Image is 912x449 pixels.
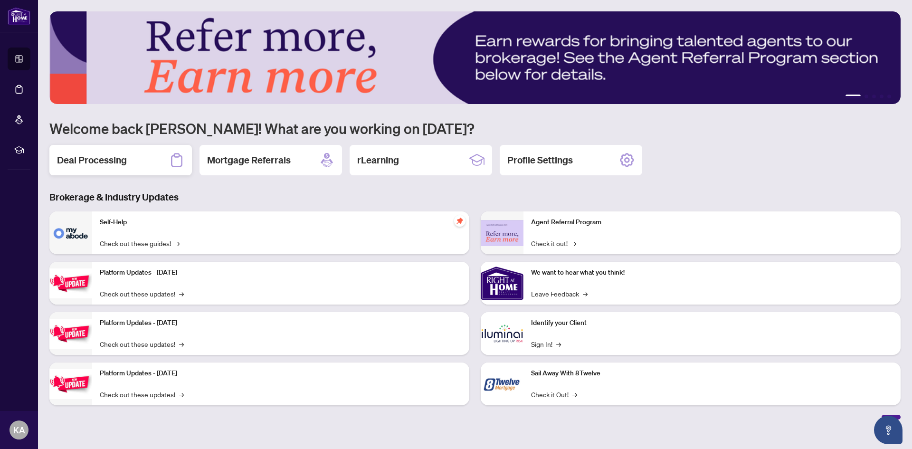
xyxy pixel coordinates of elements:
span: → [179,339,184,349]
h3: Brokerage & Industry Updates [49,191,901,204]
a: Check out these updates!→ [100,389,184,400]
img: Identify your Client [481,312,523,355]
a: Leave Feedback→ [531,288,588,299]
a: Check it Out!→ [531,389,577,400]
span: → [556,339,561,349]
p: Platform Updates - [DATE] [100,368,462,379]
h2: rLearning [357,153,399,167]
img: Self-Help [49,211,92,254]
span: → [572,389,577,400]
p: We want to hear what you think! [531,267,893,278]
a: Sign In!→ [531,339,561,349]
button: 3 [872,95,876,98]
p: Sail Away With 8Twelve [531,368,893,379]
img: Agent Referral Program [481,220,523,246]
button: 2 [864,95,868,98]
h2: Mortgage Referrals [207,153,291,167]
span: → [583,288,588,299]
a: Check out these guides!→ [100,238,180,248]
span: pushpin [454,215,465,227]
img: Sail Away With 8Twelve [481,363,523,405]
h2: Deal Processing [57,153,127,167]
h2: Profile Settings [507,153,573,167]
h1: Welcome back [PERSON_NAME]! What are you working on [DATE]? [49,119,901,137]
span: → [179,288,184,299]
span: → [179,389,184,400]
img: Platform Updates - July 21, 2025 [49,268,92,298]
p: Self-Help [100,217,462,228]
button: 4 [880,95,883,98]
button: Open asap [874,416,902,444]
button: 5 [887,95,891,98]
img: We want to hear what you think! [481,262,523,305]
a: Check out these updates!→ [100,288,184,299]
img: Platform Updates - June 23, 2025 [49,369,92,399]
p: Identify your Client [531,318,893,328]
button: 1 [845,95,861,98]
img: Slide 0 [49,11,901,104]
span: → [571,238,576,248]
a: Check it out!→ [531,238,576,248]
img: Platform Updates - July 8, 2025 [49,319,92,349]
a: Check out these updates!→ [100,339,184,349]
img: logo [8,7,30,25]
p: Platform Updates - [DATE] [100,318,462,328]
span: → [175,238,180,248]
p: Platform Updates - [DATE] [100,267,462,278]
p: Agent Referral Program [531,217,893,228]
span: KA [13,423,25,437]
